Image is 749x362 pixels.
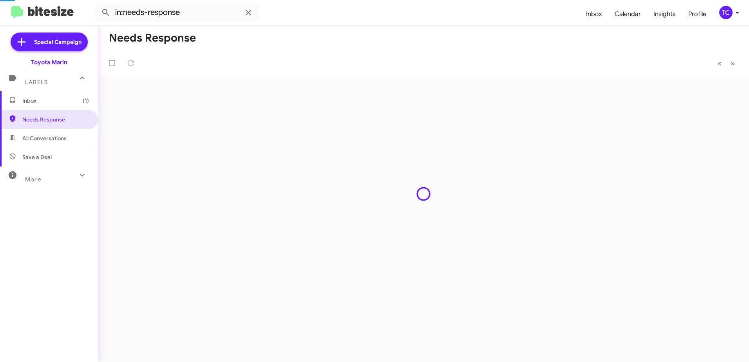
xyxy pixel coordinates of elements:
span: (1) [83,97,89,105]
a: Insights [647,3,682,25]
h1: Needs Response [109,32,196,44]
button: Previous [713,55,726,71]
span: Needs Response [22,116,89,123]
nav: Page navigation example [713,55,740,71]
button: Next [726,55,740,71]
div: TC [719,6,733,19]
span: » [731,58,735,68]
span: Inbox [22,97,89,105]
span: All Conversations [22,134,67,142]
button: TC [713,6,740,19]
span: Save a Deal [22,153,52,161]
span: « [717,58,722,68]
span: Labels [25,79,48,86]
a: Inbox [580,3,608,25]
div: Toyota Marin [31,58,67,66]
a: Profile [682,3,713,25]
a: Special Campaign [11,33,88,51]
span: More [25,176,41,183]
span: Special Campaign [34,38,81,46]
input: Search [95,3,259,22]
a: Calendar [608,3,647,25]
